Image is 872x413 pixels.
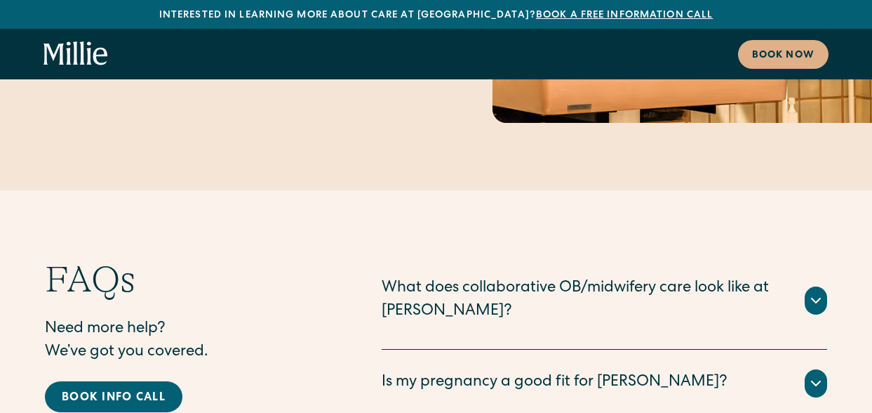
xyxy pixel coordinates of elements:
[738,40,829,69] a: Book now
[45,258,326,301] h2: FAQs
[45,381,182,412] a: Book info call
[382,372,727,395] div: Is my pregnancy a good fit for [PERSON_NAME]?
[45,318,326,365] p: Need more help? We’ve got you covered.
[536,11,713,20] a: Book a free information call
[62,390,166,407] div: Book info call
[43,41,108,67] a: home
[752,48,814,63] div: Book now
[382,277,788,324] div: What does collaborative OB/midwifery care look like at [PERSON_NAME]?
